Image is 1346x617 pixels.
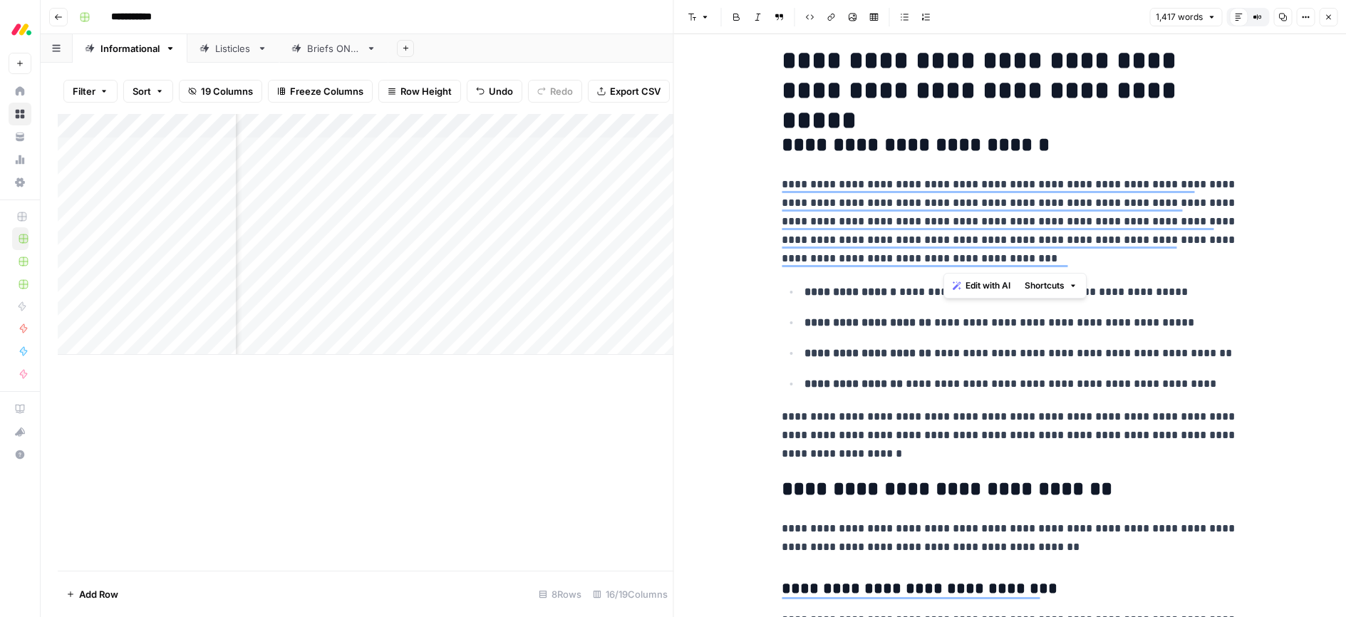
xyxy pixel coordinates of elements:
[1156,11,1203,24] span: 1,417 words
[123,80,173,103] button: Sort
[550,84,573,98] span: Redo
[9,11,31,47] button: Workspace: Monday.com
[133,84,151,98] span: Sort
[73,84,95,98] span: Filter
[9,103,31,125] a: Browse
[100,41,160,56] div: Informational
[201,84,253,98] span: 19 Columns
[9,171,31,194] a: Settings
[215,41,252,56] div: Listicles
[9,398,31,420] a: AirOps Academy
[58,583,127,606] button: Add Row
[1019,276,1083,295] button: Shortcuts
[966,279,1010,292] span: Edit with AI
[9,148,31,171] a: Usage
[400,84,452,98] span: Row Height
[9,80,31,103] a: Home
[187,34,279,63] a: Listicles
[9,16,34,42] img: Monday.com Logo
[489,84,513,98] span: Undo
[610,84,661,98] span: Export CSV
[63,80,118,103] button: Filter
[290,84,363,98] span: Freeze Columns
[1025,279,1065,292] span: Shortcuts
[533,583,587,606] div: 8 Rows
[73,34,187,63] a: Informational
[378,80,461,103] button: Row Height
[179,80,262,103] button: 19 Columns
[279,34,388,63] a: Briefs ONLY
[467,80,522,103] button: Undo
[528,80,582,103] button: Redo
[9,443,31,466] button: Help + Support
[79,587,118,601] span: Add Row
[9,421,31,442] div: What's new?
[9,125,31,148] a: Your Data
[947,276,1016,295] button: Edit with AI
[9,420,31,443] button: What's new?
[587,583,673,606] div: 16/19 Columns
[307,41,361,56] div: Briefs ONLY
[588,80,670,103] button: Export CSV
[268,80,373,103] button: Freeze Columns
[1149,8,1222,26] button: 1,417 words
